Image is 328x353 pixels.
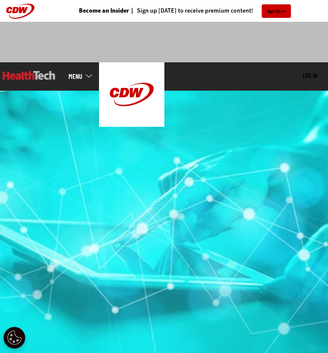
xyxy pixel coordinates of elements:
[3,327,25,349] button: Open Preferences
[129,8,253,14] a: Sign up [DATE] to receive premium content!
[3,71,55,80] img: Home
[79,8,129,14] a: Become an Insider
[3,327,25,349] div: Cookie Settings
[99,62,164,127] img: Home
[262,4,291,18] a: Sign Up
[303,72,317,80] div: User menu
[303,71,317,79] a: Log in
[99,120,164,129] a: CDW
[68,73,99,80] a: mobile-menu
